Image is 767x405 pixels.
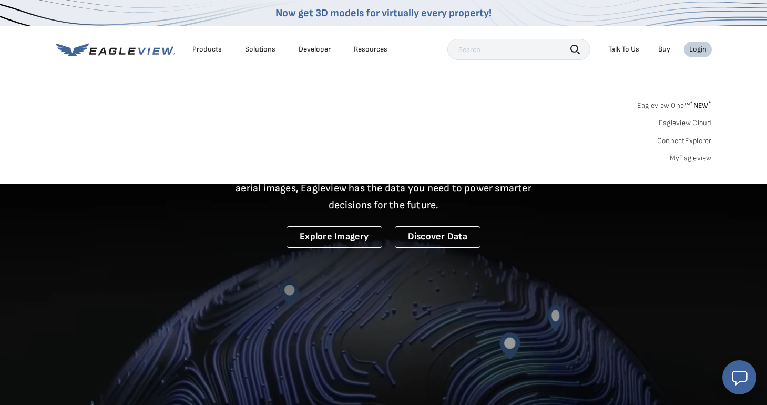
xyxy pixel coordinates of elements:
[689,45,707,54] div: Login
[395,226,480,248] a: Discover Data
[447,39,590,60] input: Search
[659,118,712,128] a: Eagleview Cloud
[658,45,670,54] a: Buy
[690,101,711,110] span: NEW
[192,45,222,54] div: Products
[670,154,712,163] a: MyEagleview
[287,226,382,248] a: Explore Imagery
[608,45,639,54] div: Talk To Us
[637,98,712,110] a: Eagleview One™*NEW*
[354,45,387,54] div: Resources
[722,360,756,394] button: Open chat window
[299,45,331,54] a: Developer
[275,7,492,19] a: Now get 3D models for virtually every property!
[657,136,712,146] a: ConnectExplorer
[245,45,275,54] div: Solutions
[223,163,545,214] p: A new era starts here. Built on more than 3.5 billion high-resolution aerial images, Eagleview ha...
